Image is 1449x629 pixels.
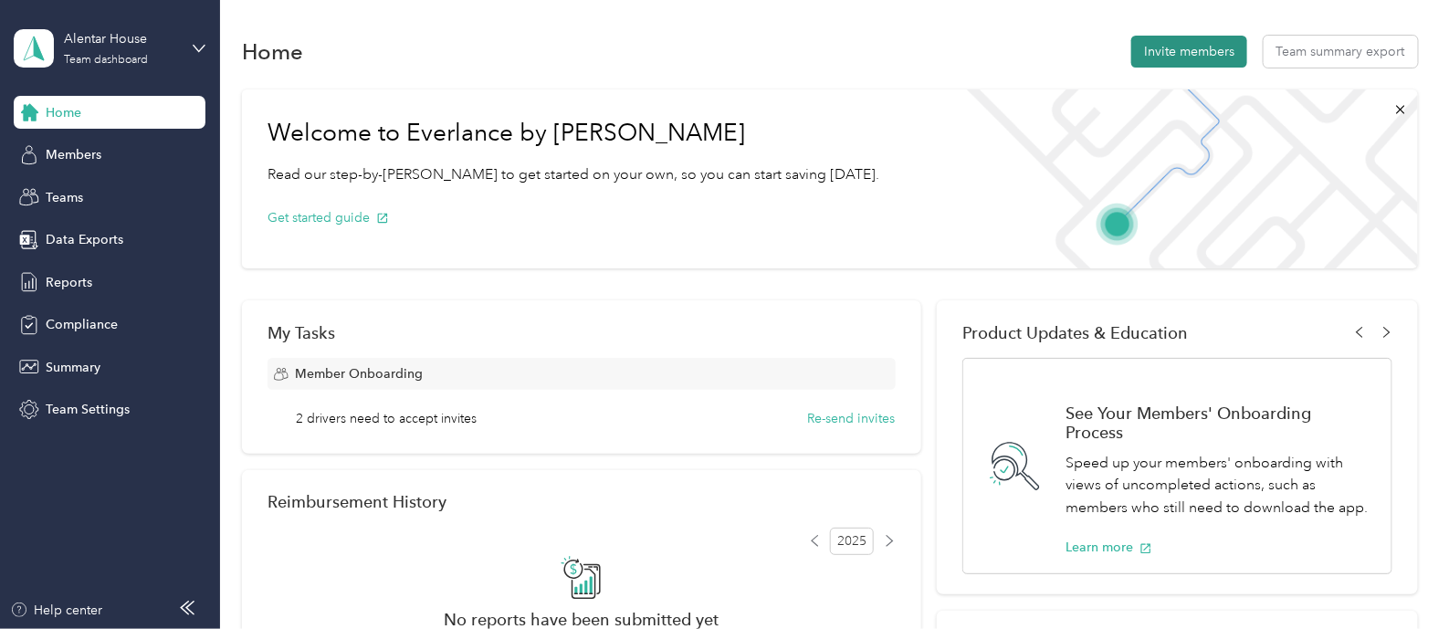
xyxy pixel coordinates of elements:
span: 2 drivers need to accept invites [297,409,478,428]
h2: No reports have been submitted yet [268,610,896,629]
span: Summary [46,358,100,377]
span: Home [46,103,81,122]
h1: Welcome to Everlance by [PERSON_NAME] [268,119,879,148]
span: Team Settings [46,400,130,419]
span: 2025 [830,528,874,555]
h1: Home [242,42,303,61]
div: My Tasks [268,323,896,342]
button: Learn more [1066,538,1152,557]
h2: Reimbursement History [268,492,446,511]
button: Invite members [1131,36,1247,68]
div: Team dashboard [64,55,148,66]
span: Member Onboarding [295,364,423,383]
span: Members [46,145,101,164]
button: Re-send invites [808,409,896,428]
span: Reports [46,273,92,292]
h1: See Your Members' Onboarding Process [1066,404,1371,442]
div: Alentar House [64,29,178,48]
span: Compliance [46,315,118,334]
p: Speed up your members' onboarding with views of uncompleted actions, such as members who still ne... [1066,452,1371,519]
button: Team summary export [1264,36,1418,68]
span: Data Exports [46,230,123,249]
button: Get started guide [268,208,389,227]
iframe: Everlance-gr Chat Button Frame [1347,527,1449,629]
img: Welcome to everlance [949,89,1417,268]
p: Read our step-by-[PERSON_NAME] to get started on your own, so you can start saving [DATE]. [268,163,879,186]
button: Help center [10,601,103,620]
span: Product Updates & Education [962,323,1188,342]
span: Teams [46,188,83,207]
